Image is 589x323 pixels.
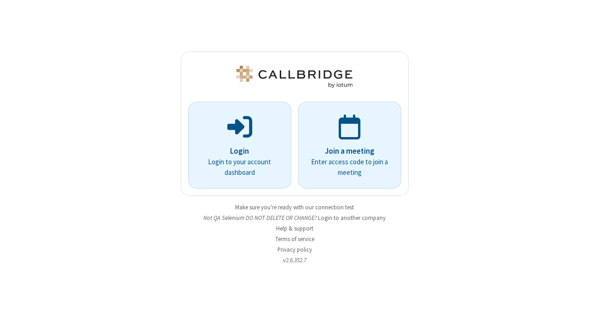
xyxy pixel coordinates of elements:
[275,235,314,243] a: Terms of service
[188,102,291,189] button: LoginLogin to your account dashboard
[235,66,354,88] img: QA Selenium DO NOT DELETE OR CHANGE
[311,145,388,157] p: Join a meeting
[318,213,386,222] button: Login to another company
[311,157,388,178] p: Enter access code to join a meeting
[298,102,401,189] a: Join a meetingEnter access code to join a meeting
[277,246,312,254] a: Privacy policy
[201,157,278,178] p: Login to your account dashboard
[181,213,409,222] li: Not QA Selenium DO NOT DELETE OR CHANGE?
[201,145,278,157] p: Login
[181,256,409,265] li: v2.6.352.7
[566,299,582,317] iframe: Chat
[276,225,313,232] a: Help & support
[235,203,354,211] a: Make sure you're ready with our connection test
